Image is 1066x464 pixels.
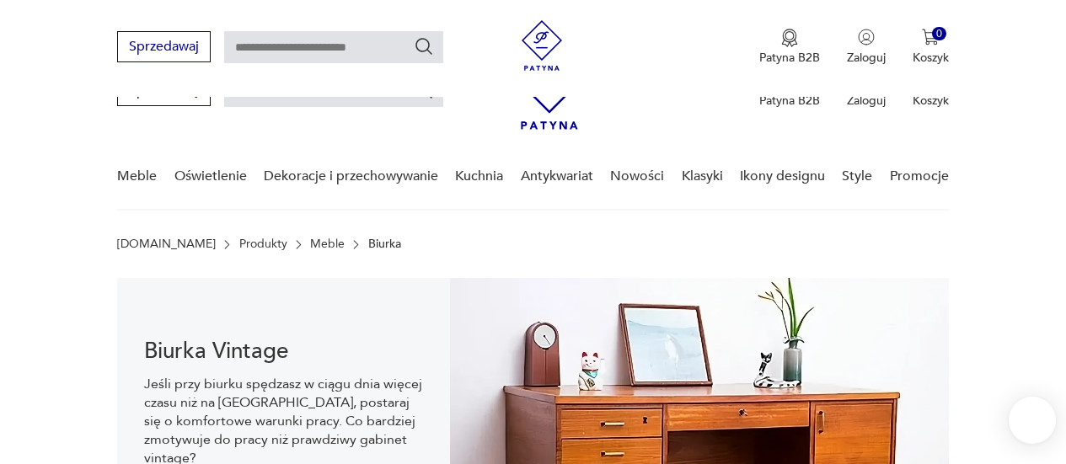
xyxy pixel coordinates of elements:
[117,144,157,209] a: Meble
[117,86,211,98] a: Sprzedawaj
[847,29,886,66] button: Zaloguj
[759,93,820,109] p: Patyna B2B
[117,42,211,54] a: Sprzedawaj
[264,144,438,209] a: Dekoracje i przechowywanie
[368,237,401,251] p: Biurka
[414,36,434,56] button: Szukaj
[239,237,287,251] a: Produkty
[310,237,345,251] a: Meble
[781,29,798,47] img: Ikona medalu
[842,144,872,209] a: Style
[521,144,593,209] a: Antykwariat
[117,31,211,62] button: Sprzedawaj
[858,29,875,45] img: Ikonka użytkownika
[847,50,886,66] p: Zaloguj
[913,29,949,66] button: 0Koszyk
[913,93,949,109] p: Koszyk
[759,29,820,66] button: Patyna B2B
[759,50,820,66] p: Patyna B2B
[455,144,503,209] a: Kuchnia
[682,144,723,209] a: Klasyki
[117,237,216,251] a: [DOMAIN_NAME]
[759,29,820,66] a: Ikona medaluPatyna B2B
[890,144,949,209] a: Promocje
[610,144,664,209] a: Nowości
[847,93,886,109] p: Zaloguj
[922,29,939,45] img: Ikona koszyka
[740,144,825,209] a: Ikony designu
[932,27,946,41] div: 0
[144,341,423,361] h1: Biurka Vintage
[517,20,567,71] img: Patyna - sklep z meblami i dekoracjami vintage
[174,144,247,209] a: Oświetlenie
[913,50,949,66] p: Koszyk
[1009,397,1056,444] iframe: Smartsupp widget button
